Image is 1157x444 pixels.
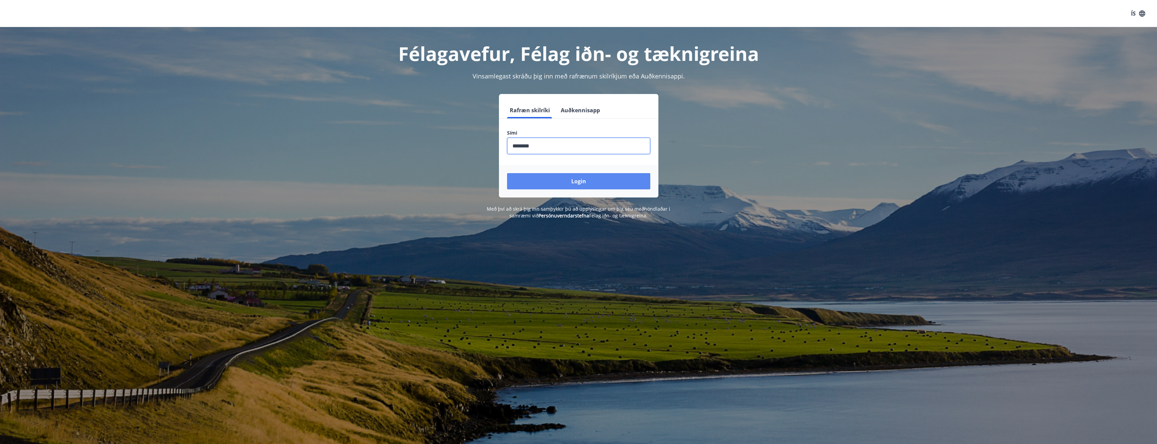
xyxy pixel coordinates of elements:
button: Login [507,173,650,189]
button: Auðkennisapp [558,102,603,118]
button: ÍS [1127,7,1149,20]
button: Rafræn skilríki [507,102,553,118]
span: Vinsamlegast skráðu þig inn með rafrænum skilríkjum eða Auðkennisappi. [473,72,685,80]
h1: Félagavefur, Félag iðn- og tæknigreina [344,41,814,66]
a: Persónuverndarstefna [538,212,589,219]
label: Sími [507,130,650,136]
span: Með því að skrá þig inn samþykkir þú að upplýsingar um þig séu meðhöndlaðar í samræmi við Félag i... [487,206,670,219]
